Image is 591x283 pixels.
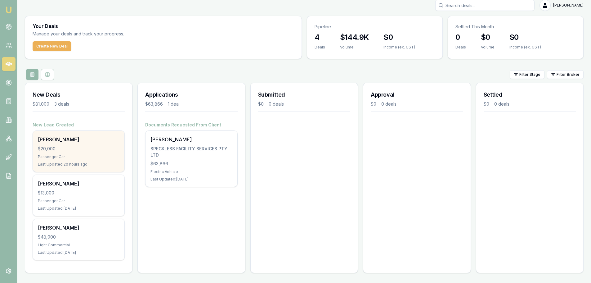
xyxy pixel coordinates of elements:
[315,32,325,42] h3: 4
[383,32,415,42] h3: $0
[145,122,237,128] h4: Documents Requested From Client
[553,3,584,8] span: [PERSON_NAME]
[33,122,125,128] h4: New Lead Created
[33,90,125,99] h3: New Deals
[509,45,541,50] div: Income (ex. GST)
[455,45,466,50] div: Deals
[38,136,119,143] div: [PERSON_NAME]
[269,101,284,107] div: 0 deals
[509,32,541,42] h3: $0
[494,101,509,107] div: 0 deals
[484,101,489,107] div: $0
[150,146,232,158] div: SPECKLESS FACILITY SERVICES PTY LTD
[150,177,232,182] div: Last Updated: [DATE]
[33,30,191,38] p: Manage your deals and track your progress.
[371,101,376,107] div: $0
[38,146,119,152] div: $20,000
[557,72,580,77] span: Filter Broker
[38,234,119,240] div: $48,000
[38,199,119,203] div: Passenger Car
[510,70,544,79] button: Filter Stage
[38,224,119,231] div: [PERSON_NAME]
[519,72,540,77] span: Filter Stage
[371,90,463,99] h3: Approval
[481,32,495,42] h3: $0
[38,190,119,196] div: $13,000
[38,162,119,167] div: Last Updated: 20 hours ago
[258,90,350,99] h3: Submitted
[315,24,435,30] p: Pipeline
[38,154,119,159] div: Passenger Car
[38,250,119,255] div: Last Updated: [DATE]
[340,45,369,50] div: Volume
[150,169,232,174] div: Electric Vehicle
[54,101,69,107] div: 3 deals
[484,90,576,99] h3: Settled
[150,136,232,143] div: [PERSON_NAME]
[145,90,237,99] h3: Applications
[383,45,415,50] div: Income (ex. GST)
[38,243,119,248] div: Light Commercial
[168,101,180,107] div: 1 deal
[340,32,369,42] h3: $144.9K
[547,70,584,79] button: Filter Broker
[33,24,294,29] h3: Your Deals
[455,24,576,30] p: Settled This Month
[150,161,232,167] div: $63,866
[315,45,325,50] div: Deals
[258,101,264,107] div: $0
[145,101,163,107] div: $63,866
[33,41,71,51] button: Create New Deal
[38,206,119,211] div: Last Updated: [DATE]
[455,32,466,42] h3: 0
[481,45,495,50] div: Volume
[33,101,49,107] div: $81,000
[38,180,119,187] div: [PERSON_NAME]
[381,101,396,107] div: 0 deals
[5,6,12,14] img: emu-icon-u.png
